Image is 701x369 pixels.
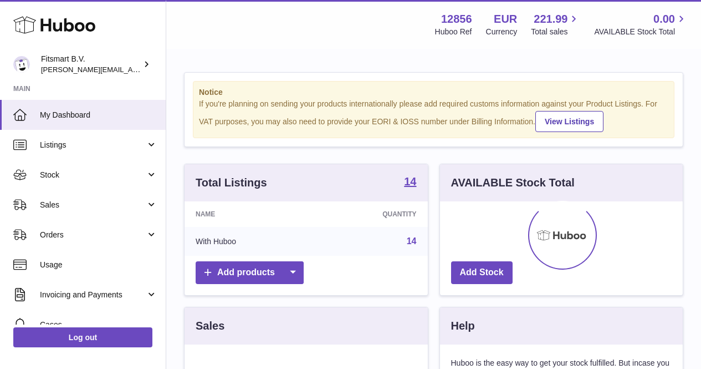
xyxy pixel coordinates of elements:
[594,12,688,37] a: 0.00 AVAILABLE Stock Total
[40,140,146,150] span: Listings
[313,201,427,227] th: Quantity
[407,236,417,246] a: 14
[40,320,157,330] span: Cases
[40,110,157,120] span: My Dashboard
[185,227,313,256] td: With Huboo
[531,27,580,37] span: Total sales
[199,99,668,132] div: If you're planning on sending your products internationally please add required customs informati...
[486,27,518,37] div: Currency
[41,54,141,75] div: Fitsmart B.V.
[451,319,475,333] h3: Help
[535,111,603,132] a: View Listings
[451,261,513,284] a: Add Stock
[40,290,146,300] span: Invoicing and Payments
[40,230,146,240] span: Orders
[196,261,304,284] a: Add products
[199,87,668,98] strong: Notice
[41,65,222,74] span: [PERSON_NAME][EMAIL_ADDRESS][DOMAIN_NAME]
[594,27,688,37] span: AVAILABLE Stock Total
[494,12,517,27] strong: EUR
[441,12,472,27] strong: 12856
[13,327,152,347] a: Log out
[40,260,157,270] span: Usage
[185,201,313,227] th: Name
[13,56,30,73] img: jonathan@leaderoo.com
[40,170,146,180] span: Stock
[435,27,472,37] div: Huboo Ref
[531,12,580,37] a: 221.99 Total sales
[653,12,675,27] span: 0.00
[404,176,416,189] a: 14
[451,175,575,190] h3: AVAILABLE Stock Total
[40,200,146,210] span: Sales
[196,175,267,190] h3: Total Listings
[534,12,567,27] span: 221.99
[404,176,416,187] strong: 14
[196,319,224,333] h3: Sales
